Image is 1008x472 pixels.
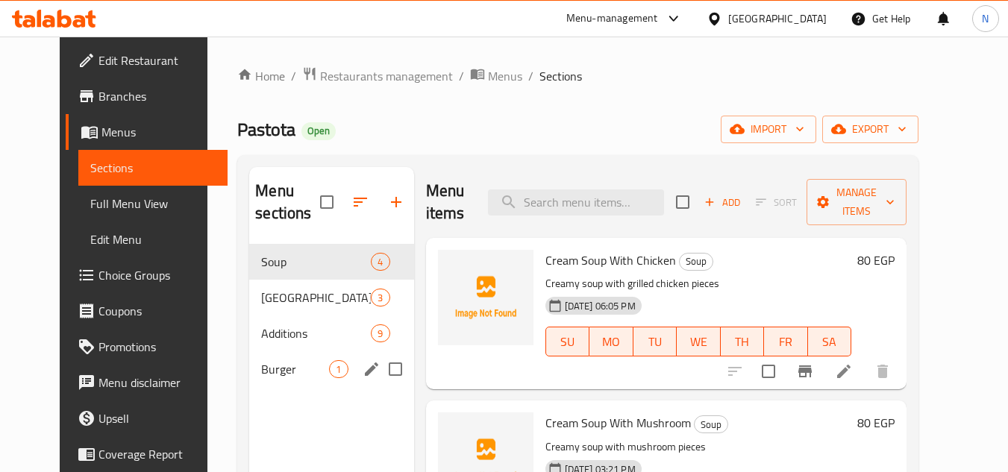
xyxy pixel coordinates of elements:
[559,299,642,313] span: [DATE] 06:05 PM
[683,331,715,353] span: WE
[66,43,228,78] a: Edit Restaurant
[237,113,295,146] span: Pastota
[261,324,371,342] span: Additions
[753,356,784,387] span: Select to update
[66,257,228,293] a: Choice Groups
[695,416,727,433] span: Soup
[698,191,746,214] button: Add
[545,274,852,293] p: Creamy soup with grilled chicken pieces
[721,116,816,143] button: import
[101,123,216,141] span: Menus
[728,10,827,27] div: [GEOGRAPHIC_DATA]
[545,438,852,456] p: Creamy soup with mushroom pieces
[342,184,378,220] span: Sort sections
[66,78,228,114] a: Branches
[98,266,216,284] span: Choice Groups
[438,250,533,345] img: Cream Soup With Chicken
[488,67,522,85] span: Menus
[360,358,383,380] button: edit
[818,183,895,221] span: Manage items
[98,409,216,427] span: Upsell
[764,327,808,356] button: FR
[98,87,216,105] span: Branches
[311,186,342,218] span: Select all sections
[261,360,329,378] span: Burger
[633,327,677,356] button: TU
[291,67,296,85] li: /
[249,280,413,315] div: [GEOGRAPHIC_DATA]3
[787,353,823,389] button: Branch-specific-item
[329,360,348,378] div: items
[261,289,371,306] div: Main Cours
[589,327,633,356] button: MO
[66,365,228,400] a: Menu disclaimer
[371,253,389,271] div: items
[372,327,389,341] span: 9
[808,327,852,356] button: SA
[982,10,989,27] span: N
[770,331,802,353] span: FR
[677,327,721,356] button: WE
[372,255,389,269] span: 4
[539,67,582,85] span: Sections
[261,253,371,271] span: Soup
[545,249,676,271] span: Cream Soup With Chicken
[237,66,918,86] nav: breadcrumb
[320,67,453,85] span: Restaurants management
[78,186,228,221] a: Full Menu View
[746,191,807,214] span: Select section first
[302,66,453,86] a: Restaurants management
[98,302,216,320] span: Coupons
[301,122,336,140] div: Open
[552,331,583,353] span: SU
[255,180,319,224] h2: Menu sections
[545,412,691,434] span: Cream Soup With Mushroom
[98,51,216,69] span: Edit Restaurant
[378,184,414,220] button: Add section
[459,67,464,85] li: /
[66,114,228,150] a: Menus
[528,67,533,85] li: /
[249,315,413,351] div: Additions9
[834,120,907,139] span: export
[98,445,216,463] span: Coverage Report
[249,351,413,387] div: Burger1edit
[371,324,389,342] div: items
[426,180,471,224] h2: Menu items
[372,291,389,305] span: 3
[857,250,895,271] h6: 80 EGP
[835,362,853,380] a: Edit menu item
[721,327,765,356] button: TH
[237,67,285,85] a: Home
[66,400,228,436] a: Upsell
[249,244,413,280] div: Soup4
[566,10,658,28] div: Menu-management
[639,331,672,353] span: TU
[698,191,746,214] span: Add item
[301,125,336,137] span: Open
[680,253,713,270] span: Soup
[90,159,216,177] span: Sections
[98,338,216,356] span: Promotions
[78,150,228,186] a: Sections
[865,353,901,389] button: delete
[66,436,228,472] a: Coverage Report
[470,66,522,86] a: Menus
[857,412,895,433] h6: 80 EGP
[261,289,371,306] span: [GEOGRAPHIC_DATA]
[679,253,713,271] div: Soup
[667,186,698,218] span: Select section
[807,179,907,225] button: Manage items
[98,374,216,391] span: Menu disclaimer
[733,120,804,139] span: import
[545,327,589,356] button: SU
[371,289,389,306] div: items
[90,195,216,213] span: Full Menu View
[66,329,228,365] a: Promotions
[595,331,627,353] span: MO
[822,116,918,143] button: export
[488,189,664,215] input: search
[814,331,846,353] span: SA
[727,331,759,353] span: TH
